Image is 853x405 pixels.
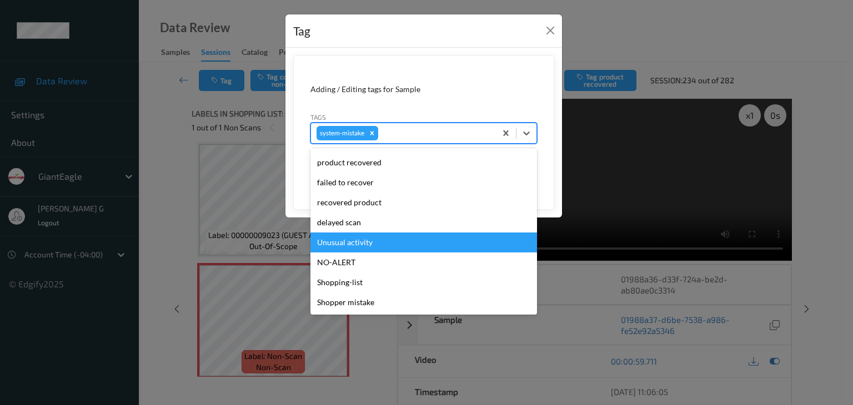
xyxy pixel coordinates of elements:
[310,193,537,212] div: recovered product
[310,173,537,193] div: failed to recover
[310,272,537,292] div: Shopping-list
[543,23,558,38] button: Close
[310,252,537,272] div: NO-ALERT
[317,126,366,140] div: system-mistake
[310,153,537,173] div: product recovered
[310,112,326,122] label: Tags
[310,232,537,252] div: Unusual activity
[310,212,537,232] div: delayed scan
[293,22,310,40] div: Tag
[310,292,537,312] div: Shopper mistake
[310,84,537,95] div: Adding / Editing tags for Sample
[366,126,378,140] div: Remove system-mistake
